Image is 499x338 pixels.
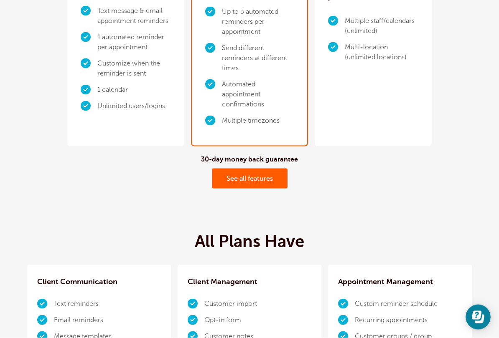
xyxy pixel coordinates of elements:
li: Customize when the reminder is sent [97,55,171,82]
li: Opt-in form [204,312,311,328]
h3: Appointment Management [338,275,462,288]
li: Multiple staff/calendars (unlimited) [345,13,418,39]
li: Automated appointment confirmations [222,76,294,113]
li: Text reminders [54,296,161,312]
iframe: Resource center [466,305,491,330]
h3: Client Communication [37,275,161,288]
h3: Client Management [188,275,311,288]
h4: 30-day money back guarantee [201,156,298,164]
li: Multiple timezones [222,113,294,129]
a: See all features [212,169,288,189]
li: Text message & email appointment reminders [97,3,171,29]
h2: All Plans Have [195,232,304,252]
li: Unlimited users/logins [97,98,171,114]
li: Customer import [204,296,311,312]
li: Recurring appointments [355,312,462,328]
li: Send different reminders at different times [222,40,294,76]
li: Multi-location (unlimited locations) [345,39,418,66]
li: 1 calendar [97,82,171,98]
li: Email reminders [54,312,161,328]
li: Up to 3 automated reminders per appointment [222,4,294,40]
li: Custom reminder schedule [355,296,462,312]
li: 1 automated reminder per appointment [97,29,171,55]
